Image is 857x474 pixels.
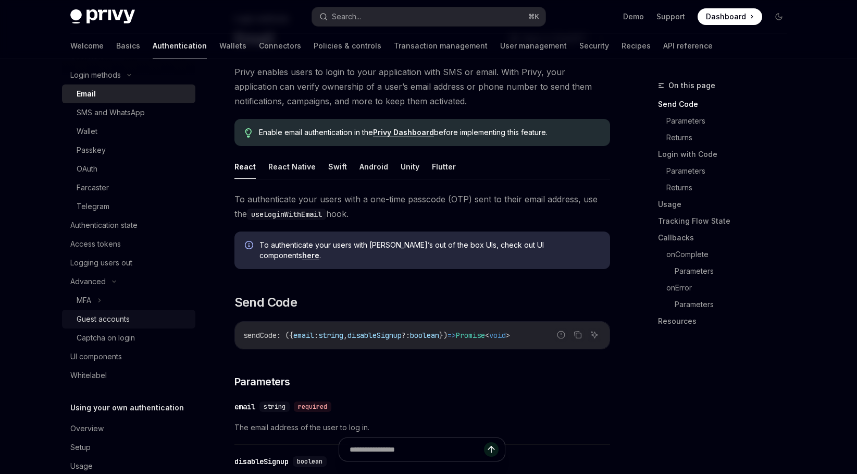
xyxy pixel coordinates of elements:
[359,154,388,179] button: Android
[70,257,132,269] div: Logging users out
[706,11,746,22] span: Dashboard
[62,178,195,197] a: Farcaster
[394,33,488,58] a: Transaction management
[663,33,713,58] a: API reference
[70,460,93,472] div: Usage
[259,33,301,58] a: Connectors
[62,419,195,438] a: Overview
[332,10,361,23] div: Search...
[62,253,195,272] a: Logging users out
[62,84,195,103] a: Email
[77,313,130,325] div: Guest accounts
[70,350,122,363] div: UI components
[264,403,285,411] span: string
[489,331,506,340] span: void
[77,332,135,344] div: Captcha on login
[554,328,568,342] button: Report incorrect code
[62,310,195,329] a: Guest accounts
[622,33,651,58] a: Recipes
[234,421,610,434] span: The email address of the user to log in.
[77,163,97,175] div: OAuth
[62,103,195,122] a: SMS and WhatsApp
[77,106,145,119] div: SMS and WhatsApp
[668,79,715,92] span: On this page
[70,69,121,81] div: Login methods
[62,347,195,366] a: UI components
[294,402,331,412] div: required
[234,294,297,311] span: Send Code
[506,331,510,340] span: >
[234,65,610,108] span: Privy enables users to login to your application with SMS or email. With Privy, your application ...
[77,88,96,100] div: Email
[62,122,195,141] a: Wallet
[373,128,434,137] a: Privy Dashboard
[485,331,489,340] span: <
[62,235,195,253] a: Access tokens
[401,154,419,179] button: Unity
[666,163,796,179] a: Parameters
[77,125,97,138] div: Wallet
[410,331,439,340] span: boolean
[579,33,609,58] a: Security
[302,251,319,260] a: here
[234,192,610,221] span: To authenticate your users with a one-time passcode (OTP) sent to their email address, use the hook.
[70,441,91,454] div: Setup
[62,197,195,216] a: Telegram
[70,238,121,250] div: Access tokens
[219,33,246,58] a: Wallets
[658,213,796,229] a: Tracking Flow State
[62,160,195,178] a: OAuth
[658,313,796,330] a: Resources
[62,366,195,385] a: Whitelabel
[666,179,796,196] a: Returns
[666,279,796,296] a: onError
[666,129,796,146] a: Returns
[77,144,106,156] div: Passkey
[500,33,567,58] a: User management
[318,331,343,340] span: string
[293,331,314,340] span: email
[70,422,104,435] div: Overview
[245,128,252,138] svg: Tip
[658,229,796,246] a: Callbacks
[312,7,545,26] button: Search...⌘K
[259,240,600,261] span: To authenticate your users with [PERSON_NAME]’s out of the box UIs, check out UI components .
[658,196,796,213] a: Usage
[62,329,195,347] a: Captcha on login
[675,296,796,313] a: Parameters
[666,246,796,263] a: onComplete
[314,331,318,340] span: :
[698,8,762,25] a: Dashboard
[234,402,255,412] div: email
[153,33,207,58] a: Authentication
[234,374,290,389] span: Parameters
[70,402,184,414] h5: Using your own authentication
[484,442,499,457] button: Send message
[77,181,109,194] div: Farcaster
[70,9,135,24] img: dark logo
[62,438,195,457] a: Setup
[656,11,685,22] a: Support
[343,331,347,340] span: ,
[62,141,195,160] a: Passkey
[243,331,277,340] span: sendCode
[623,11,644,22] a: Demo
[456,331,485,340] span: Promise
[448,331,456,340] span: =>
[247,209,326,220] code: useLoginWithEmail
[666,113,796,129] a: Parameters
[277,331,293,340] span: : ({
[402,331,410,340] span: ?:
[70,275,106,288] div: Advanced
[259,127,599,138] span: Enable email authentication in the before implementing this feature.
[658,96,796,113] a: Send Code
[116,33,140,58] a: Basics
[314,33,381,58] a: Policies & controls
[245,241,255,251] svg: Info
[62,216,195,235] a: Authentication state
[70,369,107,382] div: Whitelabel
[675,263,796,279] a: Parameters
[771,8,787,25] button: Toggle dark mode
[77,200,109,213] div: Telegram
[328,154,347,179] button: Swift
